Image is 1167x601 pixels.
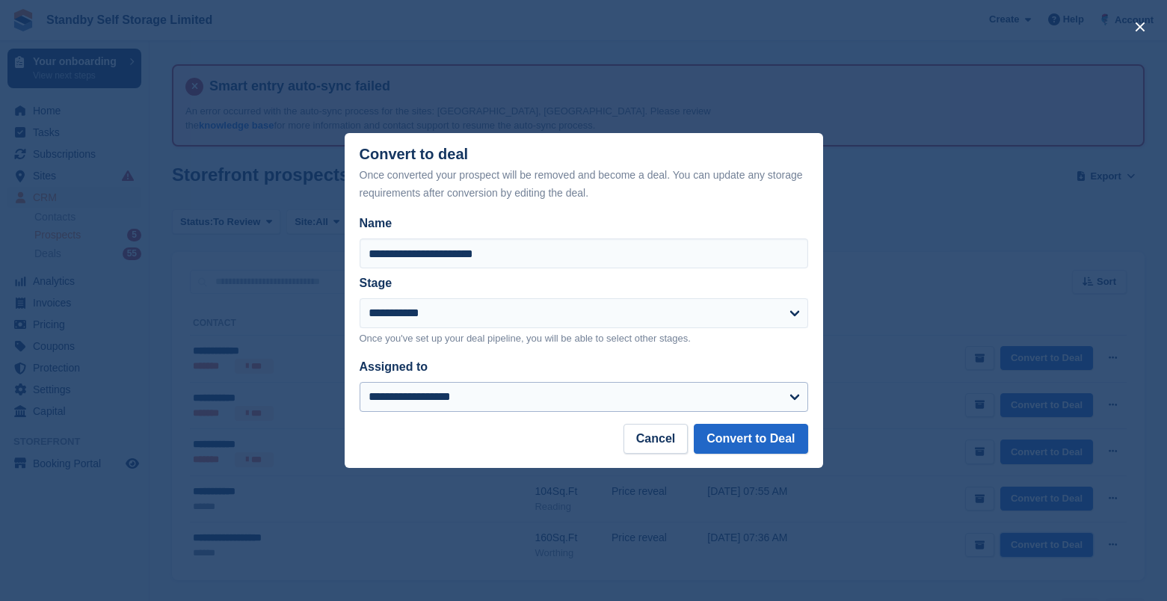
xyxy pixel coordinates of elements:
label: Name [360,215,808,232]
label: Assigned to [360,360,428,373]
div: Once converted your prospect will be removed and become a deal. You can update any storage requir... [360,166,808,202]
button: Convert to Deal [694,424,807,454]
div: Convert to deal [360,146,808,202]
button: Cancel [623,424,688,454]
label: Stage [360,277,392,289]
p: Once you've set up your deal pipeline, you will be able to select other stages. [360,331,808,346]
button: close [1128,15,1152,39]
